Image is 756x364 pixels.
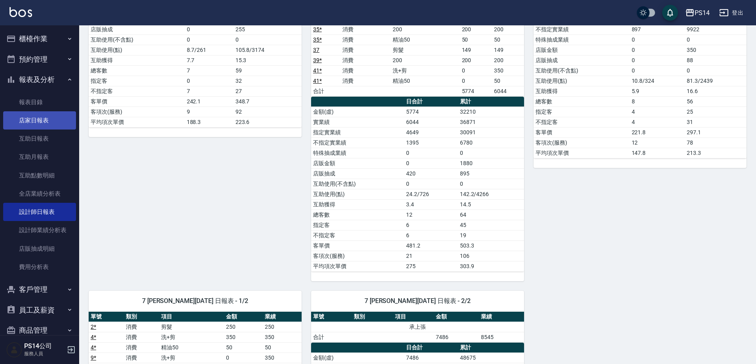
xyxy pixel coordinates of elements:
[89,96,185,107] td: 客單價
[404,189,458,199] td: 24.2/726
[460,45,492,55] td: 149
[3,258,76,276] a: 費用分析表
[3,320,76,341] button: 商品管理
[185,55,234,65] td: 7.7
[685,86,747,96] td: 16.6
[311,86,340,96] td: 合計
[534,76,630,86] td: 互助使用(點)
[458,210,524,220] td: 64
[685,34,747,45] td: 0
[458,137,524,148] td: 6780
[311,322,524,332] td: 承上張
[630,137,685,148] td: 12
[434,332,479,342] td: 7486
[185,45,234,55] td: 8.7/261
[492,76,524,86] td: 50
[630,117,685,127] td: 4
[234,86,302,96] td: 27
[311,179,404,189] td: 互助使用(不含點)
[3,29,76,49] button: 櫃檯作業
[393,312,434,322] th: 項目
[682,5,713,21] button: PS14
[458,251,524,261] td: 106
[404,168,458,179] td: 420
[224,353,263,363] td: 0
[492,65,524,76] td: 350
[340,65,391,76] td: 消費
[311,117,404,127] td: 實業績
[404,97,458,107] th: 日合計
[404,251,458,261] td: 21
[404,220,458,230] td: 6
[391,55,460,65] td: 200
[685,96,747,107] td: 56
[630,148,685,158] td: 147.8
[404,230,458,240] td: 6
[9,7,32,17] img: Logo
[89,45,185,55] td: 互助使用(點)
[685,24,747,34] td: 9922
[404,199,458,210] td: 3.4
[185,96,234,107] td: 242.1
[685,148,747,158] td: 213.3
[460,76,492,86] td: 0
[534,107,630,117] td: 指定客
[234,107,302,117] td: 92
[492,55,524,65] td: 200
[124,312,159,322] th: 類別
[263,353,302,363] td: 350
[89,76,185,86] td: 指定客
[311,353,404,363] td: 金額(虛)
[185,76,234,86] td: 0
[458,97,524,107] th: 累計
[124,332,159,342] td: 消費
[534,137,630,148] td: 客項次(服務)
[311,189,404,199] td: 互助使用(點)
[685,45,747,55] td: 350
[391,45,460,55] td: 剪髮
[404,343,458,353] th: 日合計
[89,117,185,127] td: 平均項次單價
[24,350,65,357] p: 服務人員
[311,97,524,272] table: a dense table
[234,96,302,107] td: 348.7
[458,353,524,363] td: 48675
[3,69,76,90] button: 報表及分析
[234,34,302,45] td: 0
[124,353,159,363] td: 消費
[391,34,460,45] td: 精油50
[458,179,524,189] td: 0
[630,55,685,65] td: 0
[630,45,685,55] td: 0
[630,96,685,107] td: 8
[458,220,524,230] td: 45
[404,240,458,251] td: 481.2
[3,240,76,258] a: 店販抽成明細
[534,24,630,34] td: 不指定實業績
[311,199,404,210] td: 互助獲得
[630,65,685,76] td: 0
[460,86,492,96] td: 5774
[404,353,458,363] td: 7486
[460,34,492,45] td: 50
[89,55,185,65] td: 互助獲得
[352,312,393,322] th: 類別
[458,343,524,353] th: 累計
[311,158,404,168] td: 店販金額
[311,312,352,322] th: 單號
[479,332,524,342] td: 8545
[234,55,302,65] td: 15.3
[458,117,524,127] td: 36871
[404,210,458,220] td: 12
[458,127,524,137] td: 30091
[89,24,185,34] td: 店販抽成
[234,45,302,55] td: 105.8/3174
[492,86,524,96] td: 6044
[234,24,302,34] td: 255
[263,312,302,322] th: 業績
[185,107,234,117] td: 9
[534,86,630,96] td: 互助獲得
[458,230,524,240] td: 19
[98,297,292,305] span: 7 [PERSON_NAME][DATE] 日報表 - 1/2
[404,107,458,117] td: 5774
